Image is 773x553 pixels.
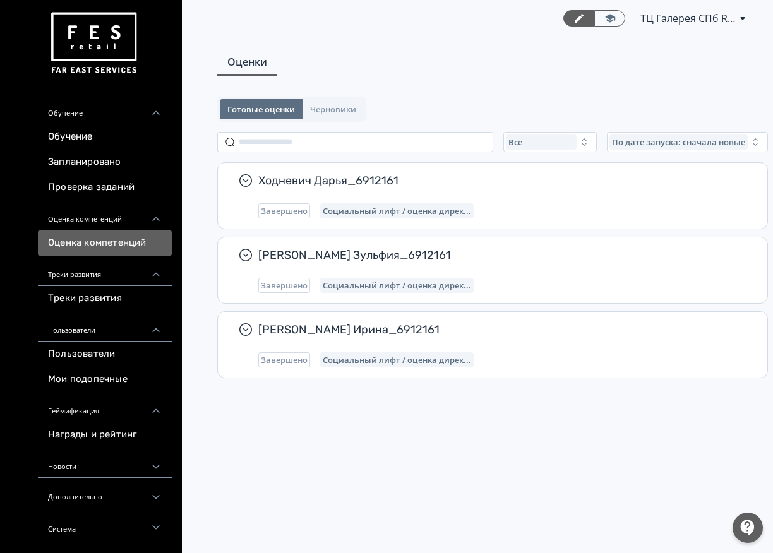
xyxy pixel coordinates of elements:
a: Награды и рейтинг [38,422,172,448]
a: Оценка компетенций [38,230,172,256]
div: Треки развития [38,256,172,286]
a: Переключиться в режим ученика [594,10,625,27]
a: Пользователи [38,342,172,367]
div: Пользователи [38,311,172,342]
span: [PERSON_NAME] Ирина_6912161 [258,322,737,337]
div: Геймификация [38,392,172,422]
span: Социальный лифт / оценка директора магазина [323,206,471,216]
span: [PERSON_NAME] Зульфия_6912161 [258,247,737,263]
a: Мои подопечные [38,367,172,392]
button: Готовые оценки [220,99,303,119]
button: Черновики [303,99,364,119]
div: Система [38,508,172,538]
span: Ходневич Дарья_6912161 [258,173,737,188]
span: Социальный лифт / оценка директора магазина [323,280,471,290]
span: Завершено [261,355,308,365]
span: Завершено [261,206,308,216]
span: Готовые оценки [227,104,295,114]
span: Социальный лифт / оценка директора магазина [323,355,471,365]
span: Оценки [227,54,267,69]
a: Обучение [38,124,172,150]
span: По дате запуска: сначала новые [612,137,745,147]
span: ТЦ Галерея СПб RE 6912161 [640,11,735,26]
img: https://files.teachbase.ru/system/account/57463/logo/medium-936fc5084dd2c598f50a98b9cbe0469a.png [48,8,139,79]
div: Новости [38,448,172,478]
div: Обучение [38,94,172,124]
span: Черновики [310,104,356,114]
button: Все [503,132,597,152]
a: Запланировано [38,150,172,175]
a: Проверка заданий [38,175,172,200]
div: Дополнительно [38,478,172,508]
a: Треки развития [38,286,172,311]
span: Завершено [261,280,308,290]
button: По дате запуска: сначала новые [607,132,768,152]
div: Оценка компетенций [38,200,172,230]
span: Все [508,137,522,147]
